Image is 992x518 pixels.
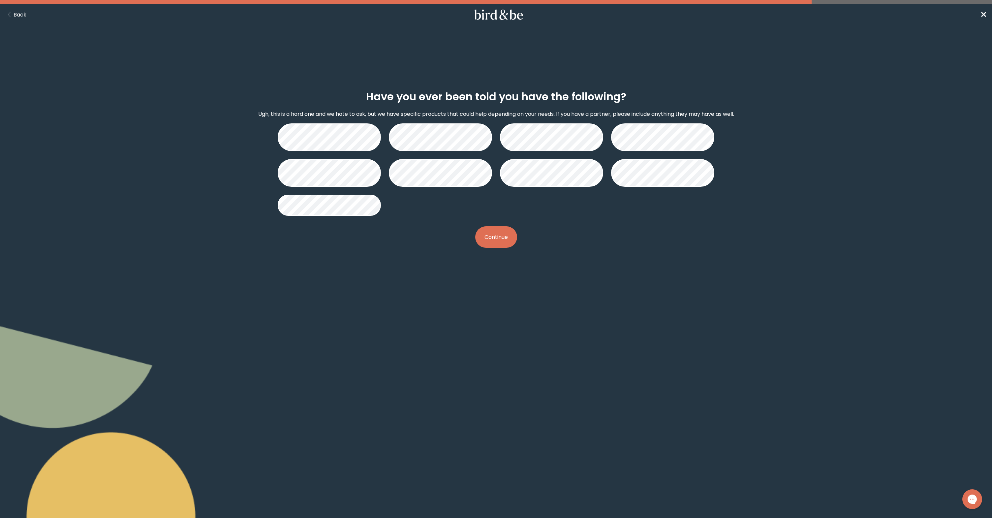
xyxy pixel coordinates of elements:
[475,226,517,248] button: Continue
[366,89,626,105] h2: Have you ever been told you have the following?
[5,11,26,19] button: Back Button
[980,9,987,20] a: ✕
[258,110,734,118] p: Ugh, this is a hard one and we hate to ask, but we have specific products that could help dependi...
[959,487,985,511] iframe: Gorgias live chat messenger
